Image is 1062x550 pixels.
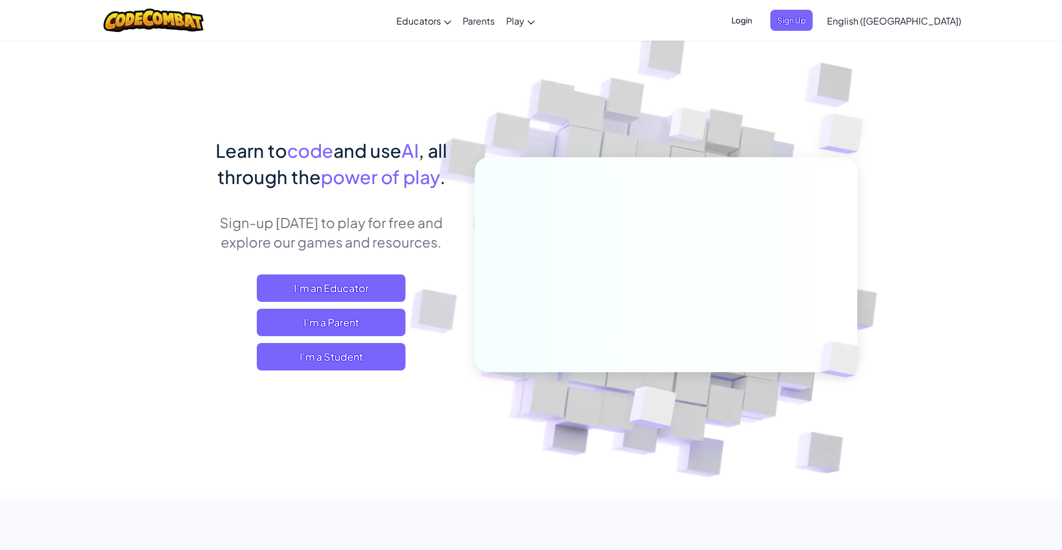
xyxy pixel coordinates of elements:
img: Overlap cubes [796,86,895,182]
button: Login [725,10,759,31]
span: English ([GEOGRAPHIC_DATA]) [827,15,961,27]
img: Overlap cubes [601,362,703,457]
a: English ([GEOGRAPHIC_DATA]) [821,5,967,36]
button: Sign Up [770,10,813,31]
span: code [287,139,333,162]
a: I'm a Parent [257,309,405,336]
img: Overlap cubes [647,85,730,170]
img: CodeCombat logo [104,9,204,32]
span: power of play [321,165,440,188]
p: Sign-up [DATE] to play for free and explore our games and resources. [205,213,458,252]
span: Learn to [216,139,287,162]
button: I'm a Student [257,343,405,370]
img: Overlap cubes [801,318,886,401]
a: Educators [391,5,457,36]
span: Educators [396,15,441,27]
span: and use [333,139,401,162]
span: AI [401,139,419,162]
a: Parents [457,5,500,36]
a: I'm an Educator [257,274,405,302]
span: Play [506,15,524,27]
span: . [440,165,446,188]
a: Play [500,5,540,36]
